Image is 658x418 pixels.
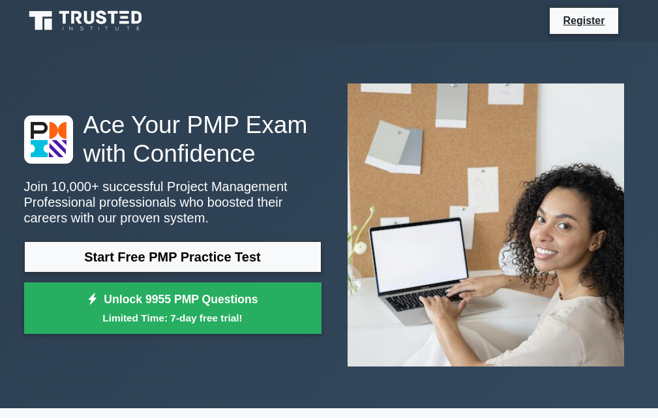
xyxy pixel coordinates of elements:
[24,282,322,335] a: Unlock 9955 PMP QuestionsLimited Time: 7-day free trial!
[24,110,322,168] h1: Ace Your PMP Exam with Confidence
[555,12,612,29] a: Register
[24,179,322,226] p: Join 10,000+ successful Project Management Professional professionals who boosted their careers w...
[24,241,322,273] a: Start Free PMP Practice Test
[40,310,305,325] small: Limited Time: 7-day free trial!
